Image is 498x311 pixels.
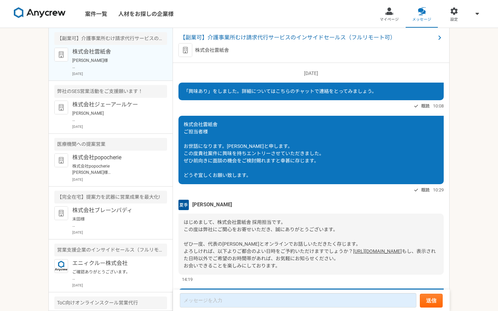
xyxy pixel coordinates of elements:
div: 弊社のSES営業活動をご支援願います！ [54,85,167,98]
img: default_org_logo-42cde973f59100197ec2c8e796e4974ac8490bb5b08a0eb061ff975e4574aa76.png [54,101,68,114]
span: 10:08 [433,103,444,109]
span: 14:19 [182,276,193,283]
p: エニィクルー株式会社 [72,259,158,267]
div: ToC向けオンラインスクール営業代行 [54,296,167,309]
p: [DATE] [72,124,167,129]
p: [DATE] [178,70,444,77]
p: [DATE] [72,177,167,182]
p: 株式会社ブレーンバディ [72,206,158,215]
span: 10:29 [433,187,444,193]
span: 株式会社雲紙舎 ご担当者様 お世話になります。[PERSON_NAME]と申します。 この度貴社案件に興味を持ちエントリーさせていただきました。 ぜひ前向きに面談の機会をご検討賜れますと幸甚に存... [184,122,324,178]
div: 【副業可】介護事業所むけ請求代行サービスのインサイドセールス（フルリモート可） [54,32,167,45]
p: [DATE] [72,71,167,76]
span: 既読 [421,186,430,194]
img: default_org_logo-42cde973f59100197ec2c8e796e4974ac8490bb5b08a0eb061ff975e4574aa76.png [54,206,68,220]
a: [URL][DOMAIN_NAME] [353,248,402,254]
p: 株式会社popocherie [PERSON_NAME]様 お世話になります。[PERSON_NAME]でございます。 先日は面談のお時間をいただき、ありがとうございました。 貴社案件へのアサイ... [72,163,158,176]
p: 株式会社雲紙舎 [195,47,229,54]
span: 設定 [450,17,458,22]
div: 医療機関への提案営業 [54,138,167,151]
img: default_org_logo-42cde973f59100197ec2c8e796e4974ac8490bb5b08a0eb061ff975e4574aa76.png [178,43,192,57]
p: 株式会社ジェーアールケー [72,101,158,109]
img: default_org_logo-42cde973f59100197ec2c8e796e4974ac8490bb5b08a0eb061ff975e4574aa76.png [54,48,68,62]
div: 【完全在宅】提案力を武器に営業成果を最大化! [54,191,167,204]
span: もし、表示された日時以外でご希望のお時間帯があれば、お気軽にお知らせください。 お会いできることを楽しみにしております。 [184,248,436,268]
img: default_org_logo-42cde973f59100197ec2c8e796e4974ac8490bb5b08a0eb061ff975e4574aa76.png [54,153,68,167]
img: logo_text_blue_01.png [54,259,68,273]
img: 8DqYSo04kwAAAAASUVORK5CYII= [14,7,66,18]
span: 【副業可】介護事業所むけ請求代行サービスのインサイドセールス（フルリモート可） [180,34,435,42]
span: はじめまして、株式会社雲紙舎 採用担当です。 この度は弊社にご関心をお寄せいただき、誠にありがとうございます。 ぜひ一度、代表の[PERSON_NAME]とオンラインでお話しいただきたく存じます... [184,219,361,254]
div: 営業支援企業のインサイドセールス（フルリモートでのアポ獲得） [54,244,167,256]
p: [PERSON_NAME]様 お世話になります。 本件ご連絡ありがとうございます。 承知致しました。 [DATE]11:00〜より宜しくお願い致します。 ご確認宜しくお願い致します。 [72,57,158,70]
p: 株式会社雲紙舎 [72,48,158,56]
img: unnamed.png [178,200,189,210]
p: [DATE] [72,230,167,235]
span: 「興味あり」をしました。詳細についてはこちらのチャットで連絡をとってみましょう。 [184,88,377,94]
p: 株式会社popocherie [72,153,158,162]
p: [PERSON_NAME] お世話になります。 恐れ入りますがご検討お願い申し上げます。 AKKODISフリーランスについてもお知らせいただき御礼申し上げます。 ぜひ引き続きご利用賜れますと幸甚... [72,110,158,123]
p: [DATE] [72,283,167,288]
span: メッセージ [412,17,431,22]
p: ご確認ありがとうございます。 承知致しました。 何卒今後とも宜しくお願い申し上げます。 [72,269,158,281]
p: 末田様 お世話になります。 本件ご連絡ありがとうございます。 見送りの件、承知致しました。 また機会があればその節は宜しくお願い申し上げます。 [72,216,158,228]
span: マイページ [380,17,399,22]
span: [PERSON_NAME] [192,201,232,208]
span: 既読 [421,102,430,110]
button: 送信 [420,294,443,308]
